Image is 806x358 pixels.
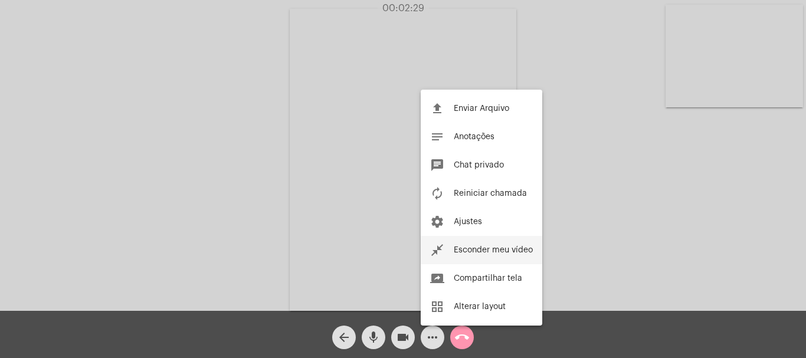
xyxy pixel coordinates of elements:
mat-icon: file_upload [430,101,444,116]
span: Reiniciar chamada [454,189,527,198]
mat-icon: grid_view [430,300,444,314]
mat-icon: notes [430,130,444,144]
span: Ajustes [454,218,482,226]
span: Alterar layout [454,303,506,311]
span: Esconder meu vídeo [454,246,533,254]
span: Enviar Arquivo [454,104,509,113]
mat-icon: settings [430,215,444,229]
span: Chat privado [454,161,504,169]
mat-icon: close_fullscreen [430,243,444,257]
mat-icon: chat [430,158,444,172]
mat-icon: autorenew [430,186,444,201]
mat-icon: screen_share [430,271,444,285]
span: Anotações [454,133,494,141]
span: Compartilhar tela [454,274,522,283]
